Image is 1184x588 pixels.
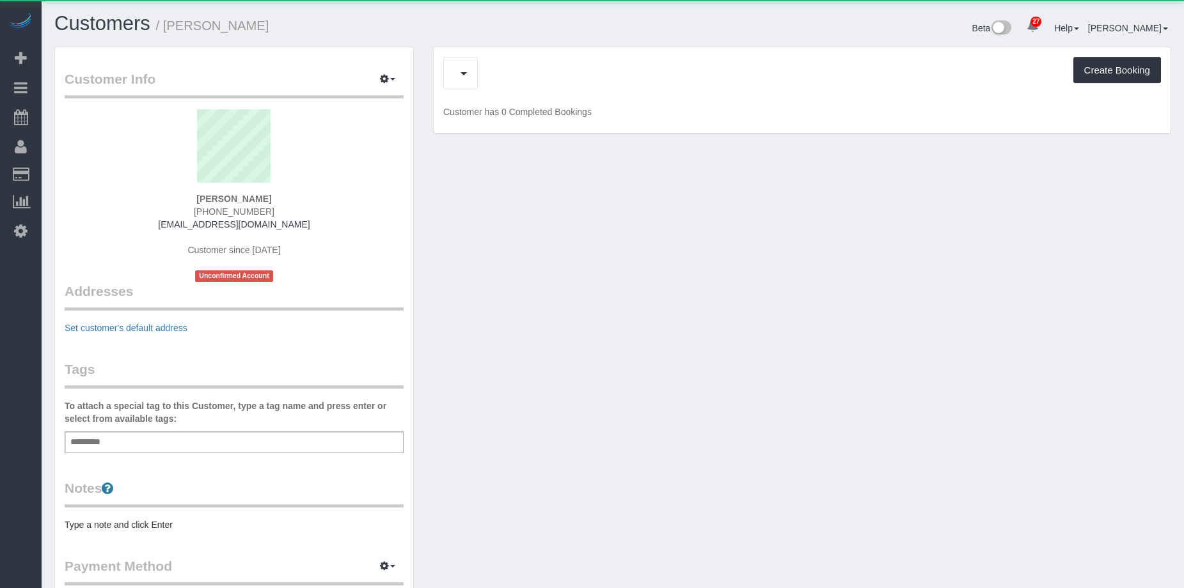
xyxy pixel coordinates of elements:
span: 27 [1030,17,1041,27]
pre: Type a note and click Enter [65,518,404,531]
a: Help [1054,23,1079,33]
a: [EMAIL_ADDRESS][DOMAIN_NAME] [158,219,310,229]
a: Customers [54,12,150,35]
label: To attach a special tag to this Customer, type a tag name and press enter or select from availabl... [65,399,404,425]
p: Customer has 0 Completed Bookings [443,105,1161,118]
a: Set customer's default address [65,323,187,333]
legend: Payment Method [65,557,404,585]
small: / [PERSON_NAME] [156,19,269,33]
img: New interface [990,20,1011,37]
img: Automaid Logo [8,13,33,31]
strong: [PERSON_NAME] [196,194,271,204]
legend: Tags [65,360,404,389]
span: Customer since [DATE] [187,245,280,255]
legend: Notes [65,479,404,507]
a: [PERSON_NAME] [1088,23,1168,33]
span: Unconfirmed Account [195,270,273,281]
span: [PHONE_NUMBER] [194,206,274,217]
a: 27 [1020,13,1045,41]
button: Create Booking [1073,57,1161,84]
a: Beta [972,23,1012,33]
legend: Customer Info [65,70,404,98]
